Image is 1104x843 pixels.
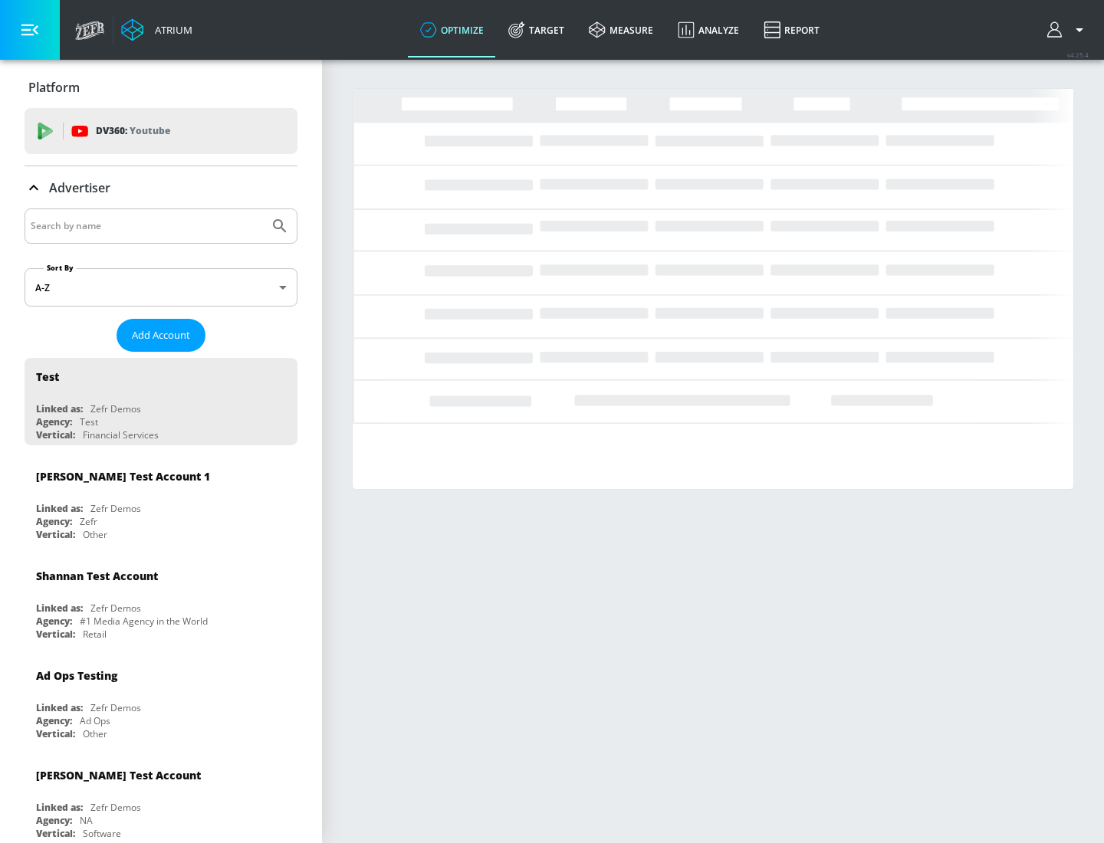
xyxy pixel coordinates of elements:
[36,714,72,727] div: Agency:
[36,668,117,683] div: Ad Ops Testing
[44,263,77,273] label: Sort By
[25,458,297,545] div: [PERSON_NAME] Test Account 1Linked as:Zefr DemosAgency:ZefrVertical:Other
[36,428,75,441] div: Vertical:
[36,469,210,484] div: [PERSON_NAME] Test Account 1
[36,402,83,415] div: Linked as:
[36,515,72,528] div: Agency:
[90,502,141,515] div: Zefr Demos
[36,628,75,641] div: Vertical:
[25,268,297,307] div: A-Z
[36,768,201,782] div: [PERSON_NAME] Test Account
[36,528,75,541] div: Vertical:
[90,402,141,415] div: Zefr Demos
[665,2,751,57] a: Analyze
[130,123,170,139] p: Youtube
[117,319,205,352] button: Add Account
[83,528,107,541] div: Other
[36,602,83,615] div: Linked as:
[83,727,107,740] div: Other
[36,615,72,628] div: Agency:
[25,557,297,645] div: Shannan Test AccountLinked as:Zefr DemosAgency:#1 Media Agency in the WorldVertical:Retail
[25,108,297,154] div: DV360: Youtube
[83,628,107,641] div: Retail
[36,502,83,515] div: Linked as:
[36,369,59,384] div: Test
[83,827,121,840] div: Software
[408,2,496,57] a: optimize
[83,428,159,441] div: Financial Services
[36,569,158,583] div: Shannan Test Account
[25,166,297,209] div: Advertiser
[80,615,208,628] div: #1 Media Agency in the World
[36,827,75,840] div: Vertical:
[90,701,141,714] div: Zefr Demos
[36,727,75,740] div: Vertical:
[28,79,80,96] p: Platform
[49,179,110,196] p: Advertiser
[90,602,141,615] div: Zefr Demos
[25,657,297,744] div: Ad Ops TestingLinked as:Zefr DemosAgency:Ad OpsVertical:Other
[25,66,297,109] div: Platform
[90,801,141,814] div: Zefr Demos
[25,358,297,445] div: TestLinked as:Zefr DemosAgency:TestVertical:Financial Services
[36,701,83,714] div: Linked as:
[31,216,263,236] input: Search by name
[496,2,577,57] a: Target
[80,714,110,727] div: Ad Ops
[751,2,832,57] a: Report
[121,18,192,41] a: Atrium
[36,814,72,827] div: Agency:
[80,415,98,428] div: Test
[36,801,83,814] div: Linked as:
[1067,51,1089,59] span: v 4.25.4
[96,123,170,139] p: DV360:
[577,2,665,57] a: measure
[80,515,97,528] div: Zefr
[36,415,72,428] div: Agency:
[80,814,93,827] div: NA
[132,326,190,344] span: Add Account
[149,23,192,37] div: Atrium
